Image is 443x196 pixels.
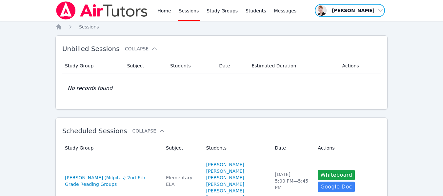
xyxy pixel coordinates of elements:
[215,58,248,74] th: Date
[62,74,381,103] td: No records found
[166,58,215,74] th: Students
[206,161,244,168] a: [PERSON_NAME]
[55,24,388,30] nav: Breadcrumb
[248,58,338,74] th: Estimated Duration
[62,45,120,53] span: Unbilled Sessions
[62,58,123,74] th: Study Group
[206,181,244,187] a: [PERSON_NAME]
[55,1,148,20] img: Air Tutors
[206,187,244,194] a: [PERSON_NAME]
[62,127,127,135] span: Scheduled Sessions
[62,140,162,156] th: Study Group
[123,58,166,74] th: Subject
[271,140,314,156] th: Date
[206,168,267,181] a: [PERSON_NAME] [PERSON_NAME]
[65,174,158,187] a: [PERSON_NAME] (Milpitas) 2nd-6th Grade Reading Groups
[338,58,381,74] th: Actions
[202,140,271,156] th: Students
[275,171,310,191] div: [DATE] 5:00 PM — 5:45 PM
[318,182,354,192] a: Google Doc
[125,45,158,52] button: Collapse
[132,128,165,134] button: Collapse
[162,140,202,156] th: Subject
[314,140,381,156] th: Actions
[166,174,198,187] div: Elementary ELA
[318,170,355,180] button: Whiteboard
[79,24,99,30] a: Sessions
[274,8,297,14] span: Messages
